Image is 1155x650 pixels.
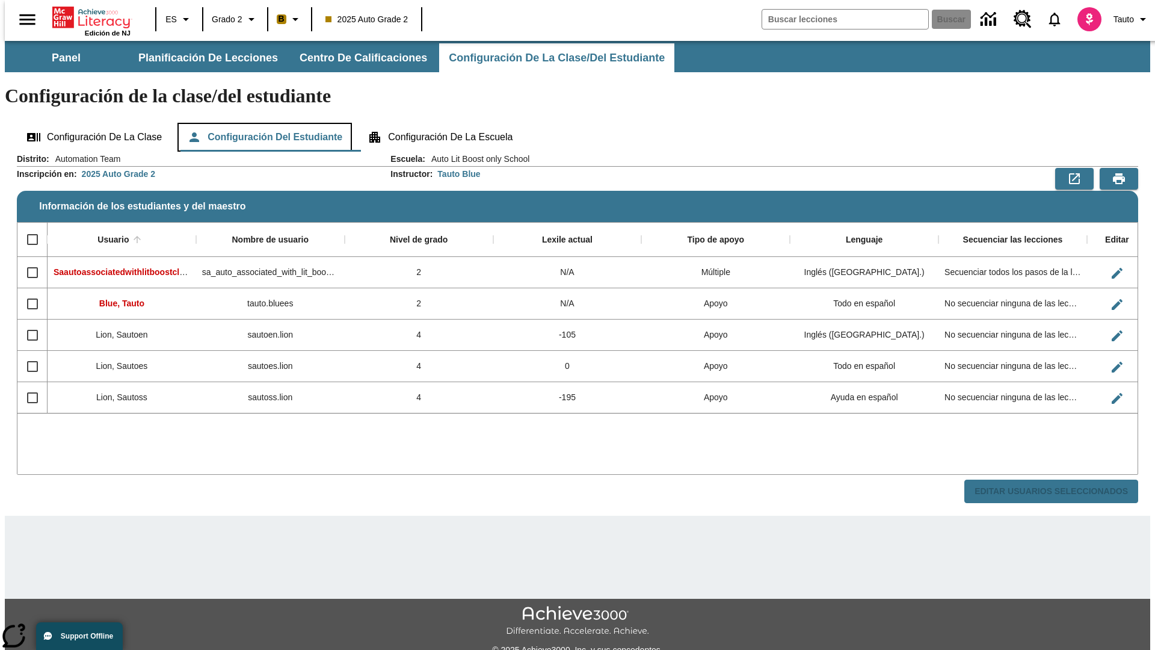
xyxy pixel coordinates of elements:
h1: Configuración de la clase/del estudiante [5,85,1150,107]
a: Centro de información [973,3,1006,36]
div: Inglés (EE. UU.) [790,257,938,288]
h2: Escuela : [390,154,425,164]
span: Información de los estudiantes y del maestro [39,201,245,212]
div: No secuenciar ninguna de las lecciones [938,288,1087,320]
div: sautoes.lion [196,351,345,382]
span: ES [165,13,177,26]
a: Portada [52,5,131,29]
button: Boost El color de la clase es anaranjado claro. Cambiar el color de la clase. [272,8,307,30]
a: Centro de recursos, Se abrirá en una pestaña nueva. [1006,3,1039,36]
button: Abrir el menú lateral [10,2,45,37]
button: Vista previa de impresión [1100,168,1138,190]
img: Achieve3000 Differentiate Accelerate Achieve [506,606,649,637]
h2: Inscripción en : [17,169,77,179]
div: -105 [493,320,642,351]
div: N/A [493,257,642,288]
div: Editar [1105,235,1129,246]
button: Perfil/Configuración [1109,8,1155,30]
div: Secuenciar todos los pasos de la lección [938,257,1087,288]
h2: Distrito : [17,154,49,164]
span: Support Offline [61,632,113,640]
div: 0 [493,351,642,382]
button: Support Offline [36,622,123,650]
div: 4 [345,382,493,413]
div: Nombre de usuario [232,235,309,246]
button: Planificación de lecciones [129,43,288,72]
span: Auto Lit Boost only School [425,153,529,165]
div: Apoyo [641,320,790,351]
div: tauto.bluees [196,288,345,320]
span: Grado 2 [212,13,242,26]
a: Notificaciones [1039,4,1070,35]
button: Editar Usuario [1105,355,1129,379]
div: Ayuda en español [790,382,938,413]
div: 2 [345,257,493,288]
div: sa_auto_associated_with_lit_boost_classes [196,257,345,288]
div: Subbarra de navegación [5,43,676,72]
div: sautoen.lion [196,320,345,351]
div: N/A [493,288,642,320]
div: No secuenciar ninguna de las lecciones [938,351,1087,382]
span: Automation Team [49,153,121,165]
button: Editar Usuario [1105,261,1129,285]
div: Apoyo [641,351,790,382]
button: Configuración de la clase/del estudiante [439,43,674,72]
button: Grado: Grado 2, Elige un grado [207,8,263,30]
input: Buscar campo [762,10,928,29]
div: 2 [345,288,493,320]
div: Múltiple [641,257,790,288]
span: Tauto [1113,13,1134,26]
button: Escoja un nuevo avatar [1070,4,1109,35]
span: Saautoassociatedwithlitboostcl, Saautoassociatedwithlitboostcl [54,267,310,277]
button: Editar Usuario [1105,324,1129,348]
div: Portada [52,4,131,37]
div: 4 [345,320,493,351]
img: avatar image [1077,7,1101,31]
div: No secuenciar ninguna de las lecciones [938,320,1087,351]
span: B [279,11,285,26]
div: Apoyo [641,288,790,320]
div: 2025 Auto Grade 2 [82,168,155,180]
div: Inglés (EE. UU.) [790,320,938,351]
button: Configuración de la escuela [358,123,522,152]
button: Editar Usuario [1105,386,1129,410]
div: Subbarra de navegación [5,41,1150,72]
span: Lion, Sautoss [96,392,147,402]
span: 2025 Auto Grade 2 [325,13,408,26]
div: Tipo de apoyo [687,235,744,246]
div: Nivel de grado [390,235,448,246]
button: Exportar a CSV [1055,168,1094,190]
div: -195 [493,382,642,413]
button: Lenguaje: ES, Selecciona un idioma [160,8,199,30]
div: Lexile actual [542,235,593,246]
div: Todo en español [790,288,938,320]
h2: Instructor : [390,169,433,179]
span: Lion, Sautoes [96,361,148,371]
button: Configuración del estudiante [177,123,352,152]
button: Editar Usuario [1105,292,1129,317]
div: Apoyo [641,382,790,413]
div: Usuario [97,235,129,246]
div: Lenguaje [846,235,882,246]
div: Información de los estudiantes y del maestro [17,153,1138,504]
button: Centro de calificaciones [290,43,437,72]
span: Blue, Tauto [99,299,144,308]
span: Lion, Sautoen [96,330,147,339]
button: Panel [6,43,126,72]
div: Secuenciar las lecciones [963,235,1063,246]
div: 4 [345,351,493,382]
div: No secuenciar ninguna de las lecciones [938,382,1087,413]
div: sautoss.lion [196,382,345,413]
div: Tauto Blue [437,168,480,180]
div: Configuración de la clase/del estudiante [17,123,1138,152]
div: Todo en español [790,351,938,382]
button: Configuración de la clase [17,123,171,152]
span: Edición de NJ [85,29,131,37]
